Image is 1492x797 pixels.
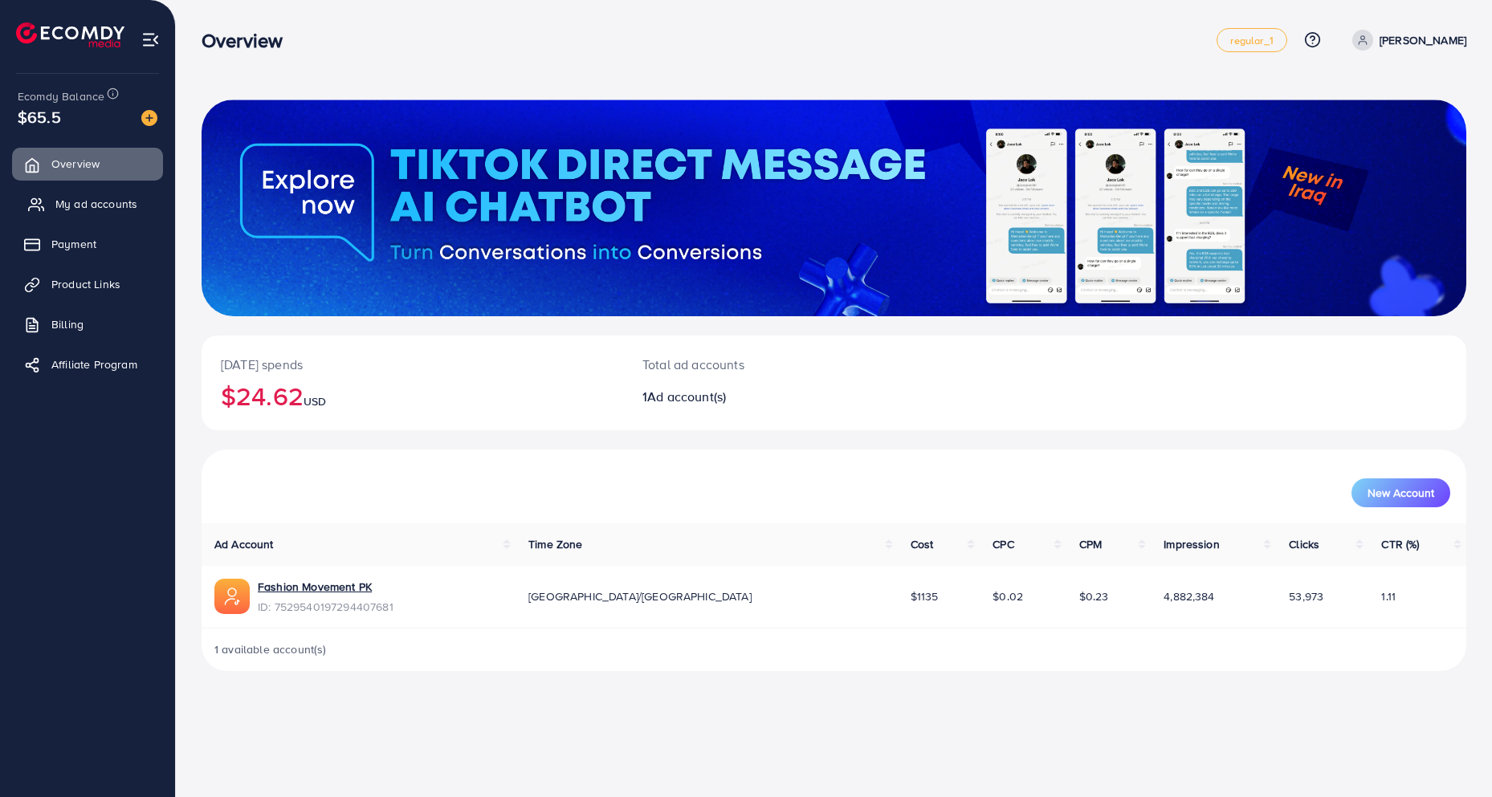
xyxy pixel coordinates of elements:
[911,588,939,604] span: $1135
[258,579,393,595] a: Fashion Movement PK
[18,105,61,128] span: $65.5
[1381,536,1419,552] span: CTR (%)
[16,22,124,47] img: logo
[1164,536,1220,552] span: Impression
[51,356,137,372] span: Affiliate Program
[18,88,104,104] span: Ecomdy Balance
[1346,30,1466,51] a: [PERSON_NAME]
[51,236,96,252] span: Payment
[1164,588,1214,604] span: 4,882,384
[642,355,920,374] p: Total ad accounts
[51,316,84,332] span: Billing
[55,196,137,212] span: My ad accounts
[1368,487,1434,498] span: New Account
[141,110,157,126] img: image
[1381,588,1396,604] span: 1.11
[12,228,163,260] a: Payment
[12,188,163,220] a: My ad accounts
[214,536,274,552] span: Ad Account
[51,276,120,292] span: Product Links
[1079,536,1102,552] span: CPM
[12,348,163,380] a: Affiliate Program
[528,536,582,552] span: Time Zone
[12,148,163,180] a: Overview
[1380,30,1466,50] p: [PERSON_NAME]
[304,393,326,409] span: USD
[528,588,752,604] span: [GEOGRAPHIC_DATA]/[GEOGRAPHIC_DATA]
[1351,478,1450,507] button: New Account
[1217,28,1286,52] a: regular_1
[1230,35,1273,46] span: regular_1
[221,380,604,411] h2: $24.62
[1289,588,1323,604] span: 53,973
[202,29,296,52] h3: Overview
[911,536,934,552] span: Cost
[12,308,163,340] a: Billing
[214,579,250,614] img: ic-ads-acc.e4c84228.svg
[1079,588,1109,604] span: $0.23
[51,156,100,172] span: Overview
[647,388,726,405] span: Ad account(s)
[12,268,163,300] a: Product Links
[993,536,1013,552] span: CPC
[258,599,393,615] span: ID: 7529540197294407681
[1424,725,1480,785] iframe: Chat
[1289,536,1319,552] span: Clicks
[993,588,1023,604] span: $0.02
[214,641,327,657] span: 1 available account(s)
[642,389,920,405] h2: 1
[141,30,160,49] img: menu
[221,355,604,374] p: [DATE] spends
